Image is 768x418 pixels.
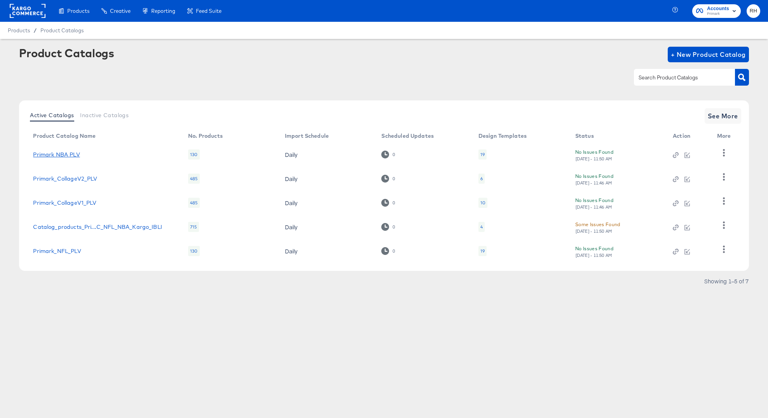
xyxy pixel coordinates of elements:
[33,248,81,254] a: Primark_NFL_PLV
[188,149,199,160] div: 130
[67,8,89,14] span: Products
[575,220,620,228] div: Some Issues Found
[747,4,760,18] button: RH
[279,191,375,215] td: Daily
[40,27,84,33] a: Product Catalogs
[707,5,729,13] span: Accounts
[480,200,485,206] div: 10
[33,151,80,158] a: Primark NBA PLV
[188,198,199,208] div: 485
[110,8,131,14] span: Creative
[667,130,711,142] th: Action
[381,247,395,255] div: 0
[381,133,434,139] div: Scheduled Updates
[480,224,483,230] div: 4
[392,152,395,157] div: 0
[392,200,395,205] div: 0
[480,176,483,182] div: 6
[33,133,96,139] div: Product Catalog Name
[279,167,375,191] td: Daily
[188,133,223,139] div: No. Products
[30,112,74,118] span: Active Catalogs
[285,133,329,139] div: Import Schedule
[708,111,738,121] span: See More
[575,220,620,234] button: Some Issues Found[DATE] - 11:50 AM
[392,248,395,254] div: 0
[478,198,487,208] div: 10
[478,222,485,232] div: 4
[704,278,749,284] div: Showing 1–5 of 7
[692,4,741,18] button: AccountsPrimark
[480,151,485,158] div: 19
[33,224,162,230] a: Catalog_products_Pri...C_NFL_NBA_Kargo_IBLI
[196,8,222,14] span: Feed Suite
[33,176,97,182] a: Primark_CollageV2_PLV
[668,47,749,62] button: + New Product Catalog
[478,133,527,139] div: Design Templates
[671,49,746,60] span: + New Product Catalog
[279,142,375,167] td: Daily
[188,246,199,256] div: 130
[637,73,720,82] input: Search Product Catalogs
[188,222,199,232] div: 715
[478,246,487,256] div: 19
[392,224,395,230] div: 0
[569,130,667,142] th: Status
[705,108,741,124] button: See More
[80,112,129,118] span: Inactive Catalogs
[279,215,375,239] td: Daily
[575,228,613,234] div: [DATE] - 11:50 AM
[480,248,485,254] div: 19
[33,200,96,206] a: Primark_CollageV1_PLV
[151,8,175,14] span: Reporting
[8,27,30,33] span: Products
[188,174,199,184] div: 485
[381,151,395,158] div: 0
[381,175,395,182] div: 0
[19,47,114,59] div: Product Catalogs
[381,199,395,206] div: 0
[478,149,487,160] div: 19
[392,176,395,181] div: 0
[30,27,40,33] span: /
[711,130,740,142] th: More
[478,174,485,184] div: 6
[750,7,757,16] span: RH
[707,11,729,17] span: Primark
[381,223,395,230] div: 0
[279,239,375,263] td: Daily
